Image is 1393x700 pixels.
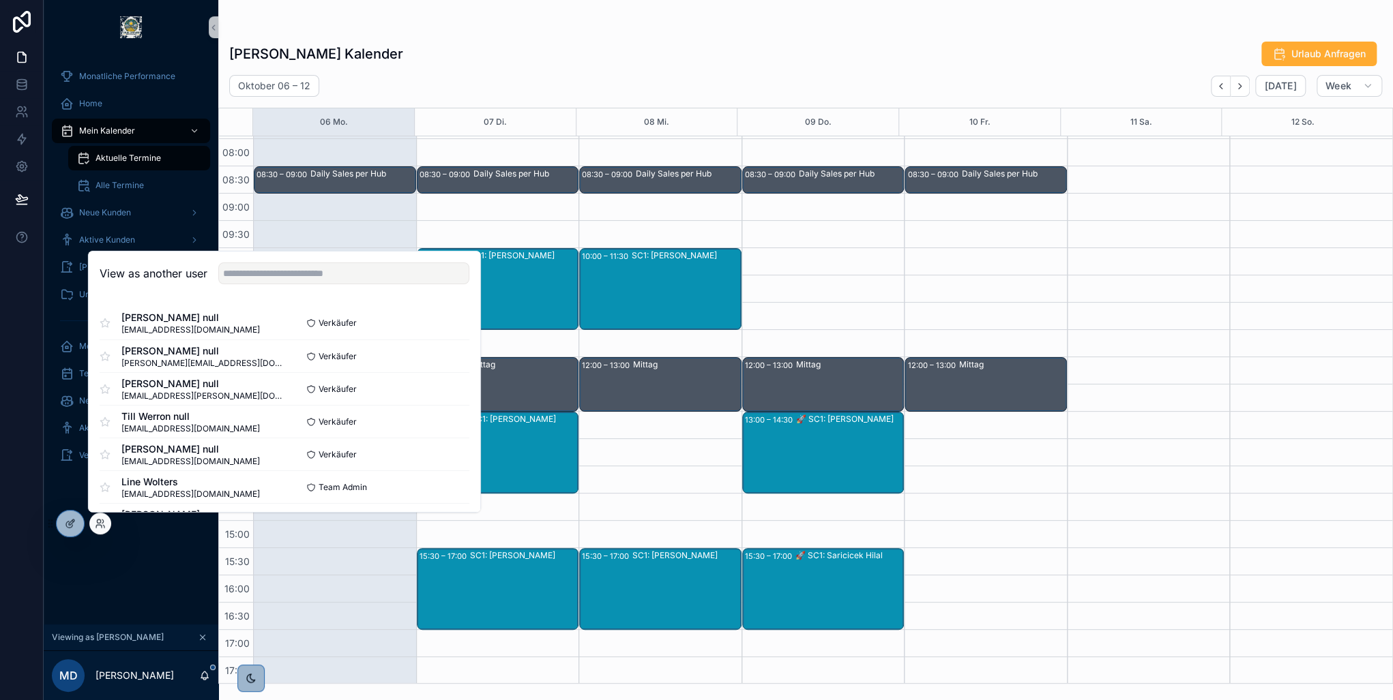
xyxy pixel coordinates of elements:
[79,207,131,218] span: Neue Kunden
[320,108,348,136] button: 06 Mo.
[120,16,142,38] img: App logo
[221,610,253,622] span: 16:30
[417,358,578,411] div: 12:00 – 13:00Mittag
[582,249,632,263] div: 10:00 – 11:30
[484,108,507,136] button: 07 Di.
[907,359,958,372] div: 12:00 – 13:00
[254,167,415,193] div: 08:30 – 09:00Daily Sales per Hub
[100,265,207,281] h2: View as another user
[644,108,669,136] button: 08 Mi.
[238,79,310,93] h2: Oktober 06 – 12
[632,250,740,261] div: SC1: [PERSON_NAME]
[121,390,284,401] span: [EMAIL_ADDRESS][PERSON_NAME][DOMAIN_NAME]
[68,173,210,198] a: Alle Termine
[79,368,138,379] span: Team Kalender
[471,359,578,370] div: Mittag
[417,167,578,193] div: 08:30 – 09:00Daily Sales per Hub
[1325,80,1351,92] span: Week
[52,389,210,413] a: Neue Teamkunden
[121,488,260,499] span: [EMAIL_ADDRESS][DOMAIN_NAME]
[1211,76,1231,97] button: Back
[79,289,122,300] span: Unterlagen
[799,168,903,179] div: Daily Sales per Hub
[222,528,253,540] span: 15:00
[121,442,260,455] span: [PERSON_NAME] null
[632,550,740,561] div: SC1: [PERSON_NAME]
[796,414,903,425] div: 🚀 SC1: [PERSON_NAME]
[79,395,152,406] span: Neue Teamkunden
[256,168,310,181] div: 08:30 – 09:00
[229,44,403,63] h1: [PERSON_NAME] Kalender
[52,91,210,116] a: Home
[1291,108,1314,136] button: 12 So.
[68,146,210,170] a: Aktuelle Termine
[417,549,578,629] div: 15:30 – 17:00SC1: [PERSON_NAME]
[79,450,169,461] span: Verlorene Teamkunden
[961,168,1066,179] div: Daily Sales per Hub
[471,414,578,425] div: SC1: [PERSON_NAME]
[420,249,469,263] div: 10:00 – 11:30
[743,549,904,629] div: 15:30 – 17:00🚀 SC1: Saricicek Hilal
[52,361,210,386] a: Team Kalender
[59,667,78,684] span: MD
[796,359,903,370] div: Mittag
[121,357,284,368] span: [PERSON_NAME][EMAIL_ADDRESS][DOMAIN_NAME]
[636,168,740,179] div: Daily Sales per Hub
[745,413,796,427] div: 13:00 – 14:30
[1130,108,1152,136] button: 11 Sa.
[469,250,578,261] div: SC1: [PERSON_NAME]
[905,167,1066,193] div: 08:30 – 09:00Daily Sales per Hub
[582,359,633,372] div: 12:00 – 13:00
[79,98,102,109] span: Home
[79,423,156,433] span: Aktive Teamkunden
[420,168,473,181] div: 08:30 – 09:00
[96,153,161,164] span: Aktuelle Termine
[219,228,253,240] span: 09:30
[805,108,832,136] button: 09 Do.
[743,167,904,193] div: 08:30 – 09:00Daily Sales per Hub
[52,200,210,225] a: Neue Kunden
[580,249,741,329] div: 10:00 – 11:30SC1: [PERSON_NAME]
[1291,47,1366,61] span: Urlaub Anfragen
[1264,80,1296,92] span: [DATE]
[79,234,135,245] span: Aktive Kunden
[52,632,164,643] span: Viewing as [PERSON_NAME]
[795,550,903,561] div: 🚀 SC1: Saricicek Hilal
[745,359,796,372] div: 12:00 – 13:00
[52,282,210,307] a: Unterlagen
[420,549,470,563] div: 15:30 – 17:00
[580,358,741,411] div: 12:00 – 13:00Mittag
[582,168,636,181] div: 08:30 – 09:00
[905,358,1066,411] div: 12:00 – 13:00Mittag
[52,64,210,89] a: Monatliche Performance
[473,168,578,179] div: Daily Sales per Hub
[121,324,260,335] span: [EMAIL_ADDRESS][DOMAIN_NAME]
[96,180,144,191] span: Alle Termine
[52,255,210,279] a: [PERSON_NAME]
[79,262,145,273] span: [PERSON_NAME]
[222,637,253,649] span: 17:00
[743,358,904,411] div: 12:00 – 13:00Mittag
[633,359,740,370] div: Mittag
[582,549,632,563] div: 15:30 – 17:00
[121,455,260,466] span: [EMAIL_ADDRESS][DOMAIN_NAME]
[319,448,357,459] span: Verkäufer
[319,318,357,329] span: Verkäufer
[121,344,284,357] span: [PERSON_NAME] null
[1231,76,1250,97] button: Next
[580,549,741,629] div: 15:30 – 17:00SC1: [PERSON_NAME]
[52,443,210,468] a: Verlorene Teamkunden
[1255,75,1305,97] button: [DATE]
[121,423,260,433] span: [EMAIL_ADDRESS][DOMAIN_NAME]
[52,119,210,143] a: Mein Kalender
[743,412,904,493] div: 13:00 – 14:30🚀 SC1: [PERSON_NAME]
[52,228,210,252] a: Aktive Kunden
[219,147,253,158] span: 08:00
[121,507,284,521] span: [PERSON_NAME]
[222,556,253,567] span: 15:30
[907,168,961,181] div: 08:30 – 09:00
